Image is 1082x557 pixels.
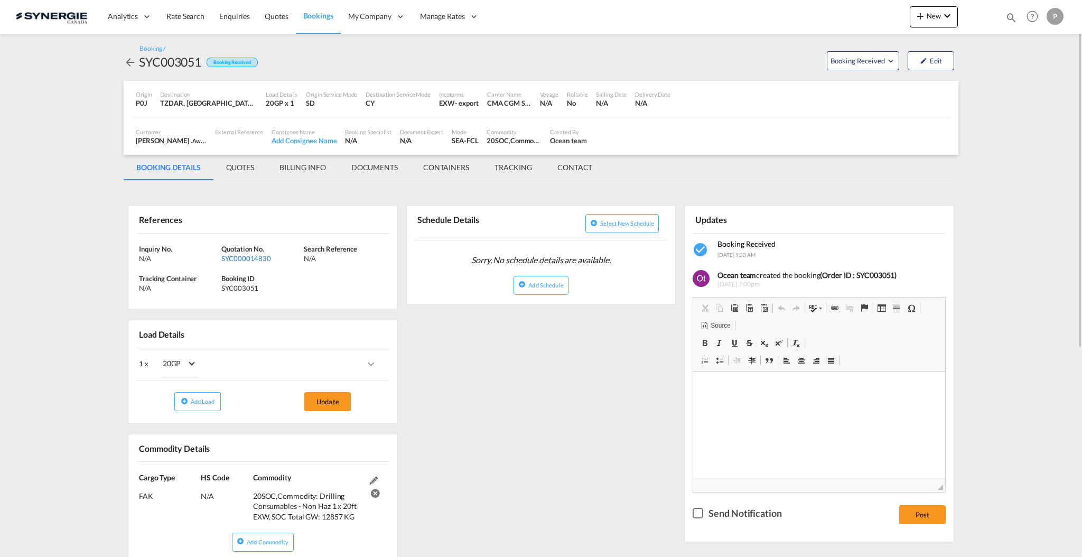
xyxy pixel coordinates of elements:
[136,210,260,228] div: References
[266,90,297,98] div: Load Details
[1023,7,1047,26] div: Help
[697,301,712,315] a: Cut (Ctrl+X)
[124,53,139,70] div: icon-arrow-left
[148,351,206,377] md-select: Choose
[136,136,207,145] div: [PERSON_NAME] .
[717,270,938,281] div: created the booking
[1023,7,1041,25] span: Help
[139,283,219,293] div: N/A
[400,136,444,145] div: N/A
[253,483,365,522] div: 20SOC,Commodity: Drilling Consumables - Non Haz 1 x 20ft EXW, SOC Total GW: 12857 KG
[365,358,377,370] md-icon: icons/ic_keyboard_arrow_right_black_24px.svg
[697,354,712,367] a: Insert/Remove Numbered List
[345,136,391,145] div: N/A
[304,392,351,411] button: Update
[697,336,712,350] a: Bold (Ctrl+B)
[540,98,558,108] div: N/A
[467,250,615,270] span: Sorry, No schedule details are available.
[899,505,946,524] button: Post
[136,90,152,98] div: Origin
[215,128,263,136] div: External Reference
[904,301,919,315] a: Insert Special Character
[455,98,479,108] div: - export
[717,252,755,258] span: [DATE] 9:30 AM
[717,280,938,289] span: [DATE] 7:00pm
[1005,12,1017,23] md-icon: icon-magnify
[201,483,250,502] div: N/A
[1005,12,1017,27] div: icon-magnify
[590,219,598,227] md-icon: icon-plus-circle
[827,51,899,70] button: Open demo menu
[757,336,771,350] a: Subscript
[717,239,776,248] span: Booking Received
[857,301,872,315] a: Anchor
[139,351,263,377] div: 1 x
[789,336,804,350] a: Remove Format
[742,301,757,315] a: Paste as plain text (Ctrl+Shift+V)
[272,128,337,136] div: Consignee Name
[514,276,568,295] button: icon-plus-circleAdd Schedule
[774,301,789,315] a: Undo (Ctrl+Z)
[874,301,889,315] a: Table
[452,128,478,136] div: Mode
[567,90,587,98] div: Rollable
[693,372,945,478] iframe: Editor, editor2
[842,301,857,315] a: Unlink
[889,301,904,315] a: Insert Horizontal Line
[272,136,337,145] div: Add Consignee Name
[712,354,727,367] a: Insert/Remove Bulleted List
[727,336,742,350] a: Underline (Ctrl+U)
[452,136,478,145] div: SEA-FCL
[779,354,794,367] a: Align Left
[439,90,479,98] div: Incoterms
[108,11,138,22] span: Analytics
[139,44,165,53] div: Booking /
[550,136,586,145] div: Ocean team
[221,283,301,293] div: SYC003051
[550,128,586,136] div: Created By
[567,98,587,108] div: No
[253,473,291,482] span: Commodity
[827,301,842,315] a: Link (Ctrl+K)
[160,90,257,98] div: Destination
[124,155,605,180] md-pagination-wrapper: Use the left and right arrow keys to navigate between tabs
[213,155,267,180] md-tab-item: QUOTES
[136,128,207,136] div: Customer
[303,11,333,20] span: Bookings
[136,439,260,457] div: Commodity Details
[370,487,378,495] md-icon: icon-cancel
[697,319,733,332] a: Source
[914,10,927,22] md-icon: icon-plus 400-fg
[806,301,825,315] a: Spell Check As You Type
[166,12,204,21] span: Rate Search
[232,533,293,552] button: icon-plus-circleAdd Commodity
[16,5,87,29] img: 1f56c880d42311ef80fc7dca854c8e59.png
[139,53,201,70] div: SYC003051
[596,98,627,108] div: N/A
[124,56,136,69] md-icon: icon-arrow-left
[910,6,958,27] button: icon-plus 400-fgNewicon-chevron-down
[266,98,297,108] div: 20GP x 1
[139,483,201,502] div: FAK
[824,354,838,367] a: Justify
[124,155,213,180] md-tab-item: BOOKING DETAILS
[181,397,188,405] md-icon: icon-plus-circle
[528,282,563,289] span: Add Schedule
[794,354,809,367] a: Centre
[192,136,234,145] span: Award Logistics
[712,301,727,315] a: Copy (Ctrl+C)
[920,57,927,64] md-icon: icon-pencil
[693,506,781,520] md-checkbox: Checkbox No Ink
[727,301,742,315] a: Paste (Ctrl+V)
[411,155,482,180] md-tab-item: CONTAINERS
[201,473,229,482] span: HS Code
[160,98,257,108] div: TZDAR, Dar es Salaam, Tanzania, United Republic of, Eastern Africa, Africa
[191,398,215,405] span: Add Load
[221,245,264,253] span: Quotation No.
[174,392,221,411] button: icon-plus-circleAdd Load
[487,90,531,98] div: Carrier Name
[540,90,558,98] div: Voyage
[219,12,250,21] span: Enquiries
[809,354,824,367] a: Align Right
